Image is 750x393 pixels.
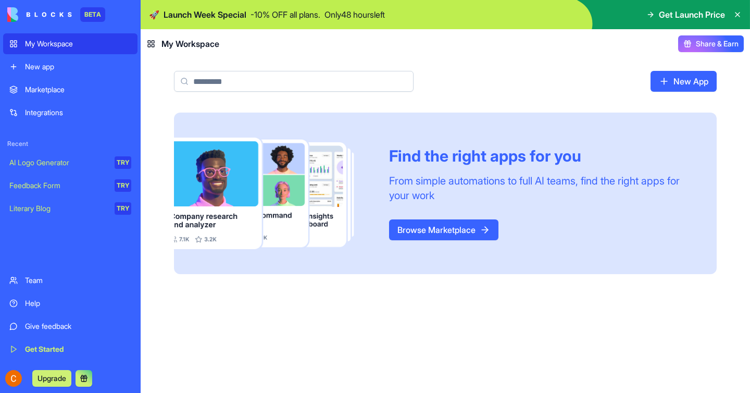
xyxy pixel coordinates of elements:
[3,198,137,219] a: Literary BlogTRY
[7,7,72,22] img: logo
[174,138,372,249] img: Frame_181_egmpey.png
[651,71,717,92] a: New App
[3,102,137,123] a: Integrations
[115,202,131,215] div: TRY
[25,321,131,331] div: Give feedback
[164,8,246,21] span: Launch Week Special
[25,62,131,72] div: New app
[389,174,692,203] div: From simple automations to full AI teams, find the right apps for your work
[25,84,131,95] div: Marketplace
[149,8,159,21] span: 🚀
[3,33,137,54] a: My Workspace
[7,7,105,22] a: BETA
[3,293,137,314] a: Help
[9,203,107,214] div: Literary Blog
[696,39,739,49] span: Share & Earn
[115,156,131,169] div: TRY
[9,180,107,191] div: Feedback Form
[3,175,137,196] a: Feedback FormTRY
[3,152,137,173] a: AI Logo GeneratorTRY
[3,316,137,337] a: Give feedback
[115,179,131,192] div: TRY
[32,370,71,387] button: Upgrade
[3,339,137,360] a: Get Started
[389,146,692,165] div: Find the right apps for you
[9,157,107,168] div: AI Logo Generator
[5,370,22,387] img: ACg8ocJGbZnZHWFztZmDnNXcD5yecJoFTOaXEz0FrQ6GjF3mm9uz7w=s96-c
[659,8,725,21] span: Get Launch Price
[161,38,219,50] span: My Workspace
[3,56,137,77] a: New app
[25,107,131,118] div: Integrations
[3,79,137,100] a: Marketplace
[25,39,131,49] div: My Workspace
[389,219,498,240] a: Browse Marketplace
[25,275,131,286] div: Team
[25,298,131,309] div: Help
[3,140,137,148] span: Recent
[25,344,131,354] div: Get Started
[32,373,71,383] a: Upgrade
[678,35,744,52] button: Share & Earn
[3,270,137,291] a: Team
[80,7,105,22] div: BETA
[251,8,320,21] p: - 10 % OFF all plans.
[324,8,385,21] p: Only 48 hours left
